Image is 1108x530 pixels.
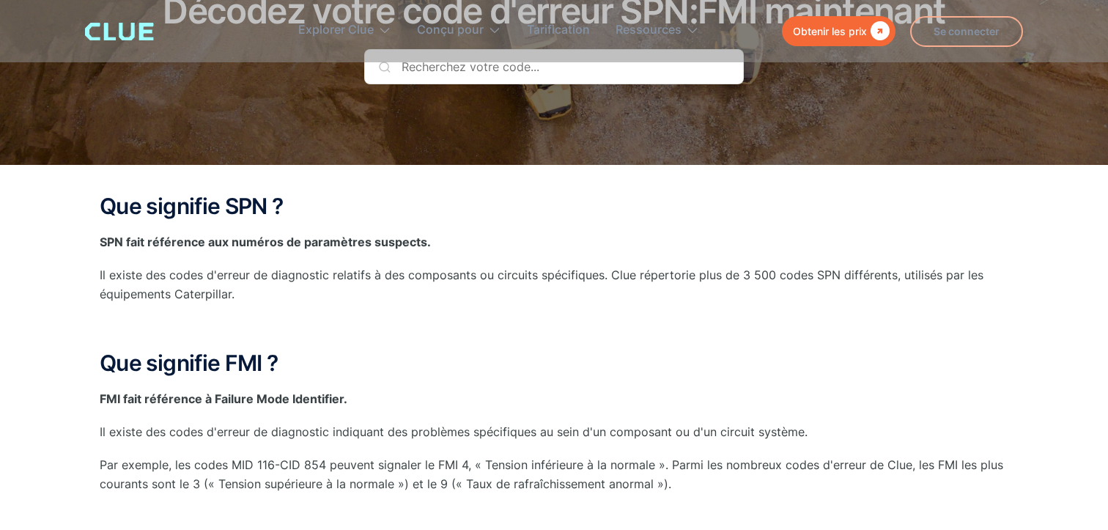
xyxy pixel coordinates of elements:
font: Il existe des codes d'erreur de diagnostic relatifs à des composants ou circuits spécifiques. Clu... [100,268,983,301]
font: Que signifie SPN ? [100,193,283,219]
font: Tarification [527,22,590,37]
div: Conçu pour [417,7,501,54]
font: Que signifie FMI ? [100,350,278,376]
font: Il existe des codes d'erreur de diagnostic indiquant des problèmes spécifiques au sein d'un compo... [100,424,808,439]
div: Explorer Clue [298,7,391,54]
div: Ressources [616,7,699,54]
font: Par exemple, les codes MID 116-CID 854 peuvent signaler le FMI 4, « Tension inférieure à la norma... [100,457,1003,490]
a: Obtenir les prix [782,16,895,46]
font: Explorer Clue [298,22,374,37]
font: Se connecter [934,25,1000,37]
a: Se connecter [910,16,1023,47]
font: FMI fait référence à Failure Mode Identifier. [100,391,347,406]
font: Conçu pour [417,22,484,37]
font:  [871,21,890,40]
input: Recherchez votre code... [364,49,744,84]
font: Ressources [616,22,682,37]
a: Tarification [527,7,590,54]
font: SPN fait référence aux numéros de paramètres suspects. [100,235,431,249]
font: Obtenir les prix [793,25,867,37]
